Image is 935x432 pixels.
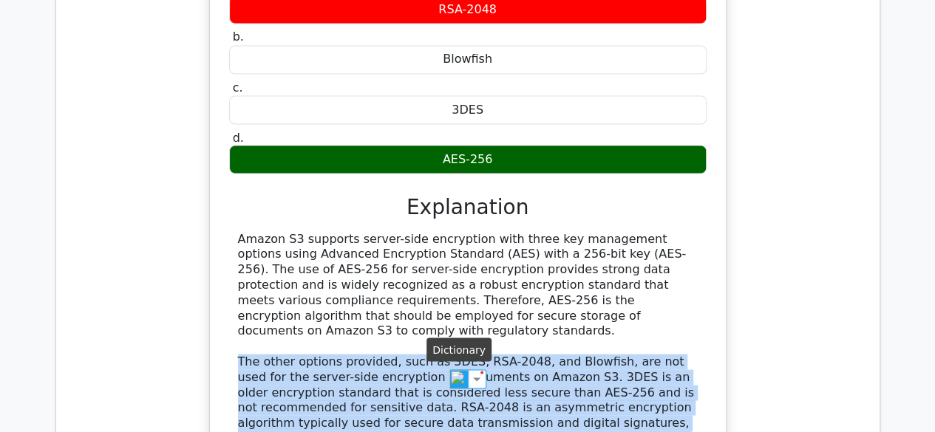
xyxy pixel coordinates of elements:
span: c. [233,80,243,94]
div: 3DES [229,95,707,124]
div: Blowfish [229,45,707,74]
h3: Explanation [238,194,698,219]
span: d. [233,130,244,144]
div: AES-256 [229,145,707,174]
span: b. [233,30,244,44]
